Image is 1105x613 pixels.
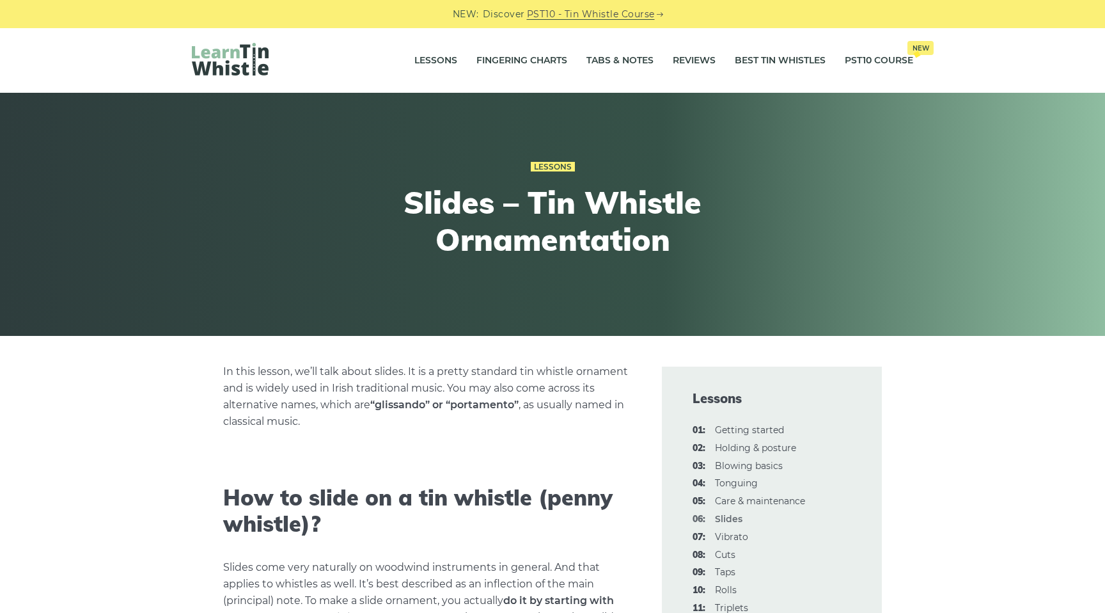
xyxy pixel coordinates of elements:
[715,531,748,543] a: 07:Vibrato
[735,45,826,77] a: Best Tin Whistles
[715,424,784,436] a: 01:Getting started
[715,495,805,507] a: 05:Care & maintenance
[715,477,758,489] a: 04:Tonguing
[693,494,705,509] span: 05:
[693,530,705,545] span: 07:
[693,565,705,580] span: 09:
[476,45,567,77] a: Fingering Charts
[223,485,631,537] h2: How to slide on a tin whistle (penny whistle)?
[715,460,783,472] a: 03:Blowing basics
[715,513,742,525] strong: Slides
[715,566,735,578] a: 09:Taps
[531,162,575,172] a: Lessons
[693,423,705,438] span: 01:
[673,45,716,77] a: Reviews
[693,476,705,491] span: 04:
[414,45,457,77] a: Lessons
[317,184,788,258] h1: Slides – Tin Whistle Ornamentation
[693,459,705,474] span: 03:
[715,584,737,596] a: 10:Rolls
[586,45,654,77] a: Tabs & Notes
[845,45,913,77] a: PST10 CourseNew
[693,512,705,527] span: 06:
[192,43,269,76] img: LearnTinWhistle.com
[715,549,735,561] a: 08:Cuts
[693,548,705,563] span: 08:
[693,441,705,456] span: 02:
[693,390,851,408] span: Lessons
[223,363,631,430] p: In this lesson, we’ll talk about slides. It is a pretty standard tin whistle ornament and is wide...
[693,583,705,598] span: 10:
[370,399,519,411] strong: “glissando” or “portamento”
[907,41,934,55] span: New
[715,442,796,454] a: 02:Holding & posture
